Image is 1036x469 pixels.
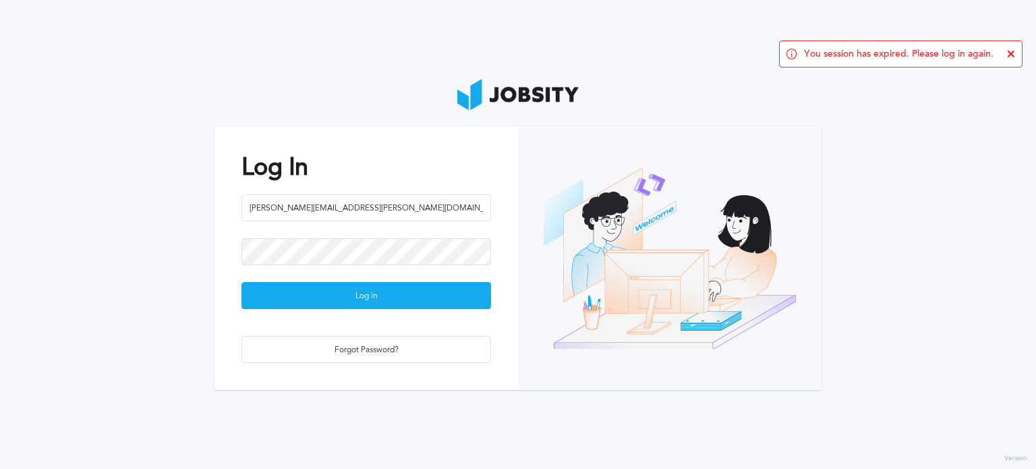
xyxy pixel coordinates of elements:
[1004,455,1029,463] label: Version:
[241,194,491,221] input: Email
[804,49,994,59] span: You session has expired. Please log in again.
[242,337,490,364] div: Forgot Password?
[242,283,490,310] div: Log In
[241,336,491,363] button: Forgot Password?
[241,282,491,309] button: Log In
[241,153,491,181] h2: Log In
